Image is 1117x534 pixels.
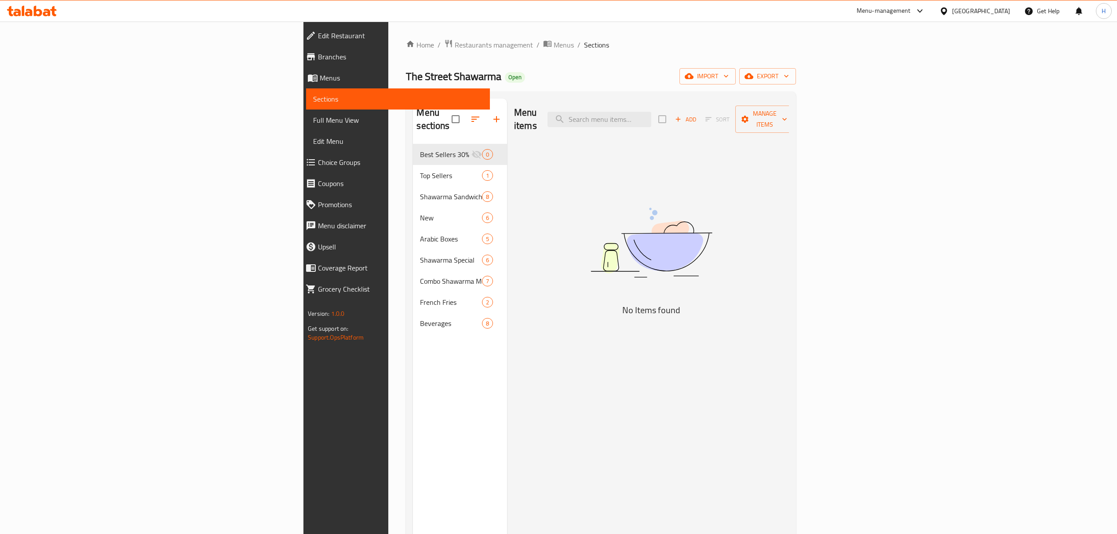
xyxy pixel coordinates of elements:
[482,277,493,285] span: 7
[482,297,493,307] div: items
[482,172,493,180] span: 1
[406,39,796,51] nav: breadcrumb
[420,170,482,181] span: Top Sellers
[313,115,483,125] span: Full Menu View
[482,276,493,286] div: items
[413,249,507,271] div: Shawarma Special6
[735,106,794,133] button: Manage items
[413,313,507,334] div: Beverages8
[299,173,490,194] a: Coupons
[331,308,345,319] span: 1.0.0
[299,257,490,278] a: Coverage Report
[420,318,482,329] span: Beverages
[318,263,483,273] span: Coverage Report
[420,297,482,307] span: French Fries
[554,40,574,50] span: Menus
[318,51,483,62] span: Branches
[482,149,493,160] div: items
[413,228,507,249] div: Arabic Boxes5
[686,71,729,82] span: import
[413,140,507,337] nav: Menu sections
[514,106,537,132] h2: Menu items
[482,234,493,244] div: items
[299,236,490,257] a: Upsell
[318,157,483,168] span: Choice Groups
[482,150,493,159] span: 0
[543,39,574,51] a: Menus
[577,40,580,50] li: /
[672,113,700,126] span: Add item
[482,214,493,222] span: 6
[857,6,911,16] div: Menu-management
[471,149,482,160] svg: Inactive section
[313,94,483,104] span: Sections
[299,25,490,46] a: Edit Restaurant
[308,308,329,319] span: Version:
[739,68,796,84] button: export
[541,184,761,301] img: dish.svg
[505,73,525,81] span: Open
[318,30,483,41] span: Edit Restaurant
[672,113,700,126] button: Add
[318,199,483,210] span: Promotions
[318,178,483,189] span: Coupons
[299,278,490,300] a: Grocery Checklist
[306,88,490,110] a: Sections
[413,271,507,292] div: Combo Shawarma Meals7
[306,131,490,152] a: Edit Menu
[420,149,471,160] span: Best Sellers 30% Off
[482,298,493,307] span: 2
[679,68,736,84] button: import
[299,152,490,173] a: Choice Groups
[299,215,490,236] a: Menu disclaimer
[455,40,533,50] span: Restaurants management
[420,191,482,202] span: Shawarma Sandwich
[313,136,483,146] span: Edit Menu
[505,72,525,83] div: Open
[584,40,609,50] span: Sections
[318,220,483,231] span: Menu disclaimer
[413,207,507,228] div: New6
[1102,6,1106,16] span: H
[420,234,482,244] span: Arabic Boxes
[420,276,482,286] span: Combo Shawarma Meals
[420,212,482,223] span: New
[482,319,493,328] span: 8
[318,284,483,294] span: Grocery Checklist
[420,255,482,265] span: Shawarma Special
[299,46,490,67] a: Branches
[952,6,1010,16] div: [GEOGRAPHIC_DATA]
[482,193,493,201] span: 8
[482,255,493,265] div: items
[320,73,483,83] span: Menus
[413,292,507,313] div: French Fries2
[486,109,507,130] button: Add section
[482,170,493,181] div: items
[299,194,490,215] a: Promotions
[700,113,735,126] span: Sort items
[446,110,465,128] span: Select all sections
[306,110,490,131] a: Full Menu View
[482,212,493,223] div: items
[674,114,697,124] span: Add
[413,144,507,165] div: Best Sellers 30% Off0
[413,165,507,186] div: Top Sellers1
[548,112,651,127] input: search
[308,332,364,343] a: Support.OpsPlatform
[482,191,493,202] div: items
[318,241,483,252] span: Upsell
[746,71,789,82] span: export
[413,186,507,207] div: Shawarma Sandwich8
[482,318,493,329] div: items
[482,256,493,264] span: 6
[537,40,540,50] li: /
[465,109,486,130] span: Sort sections
[742,108,787,130] span: Manage items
